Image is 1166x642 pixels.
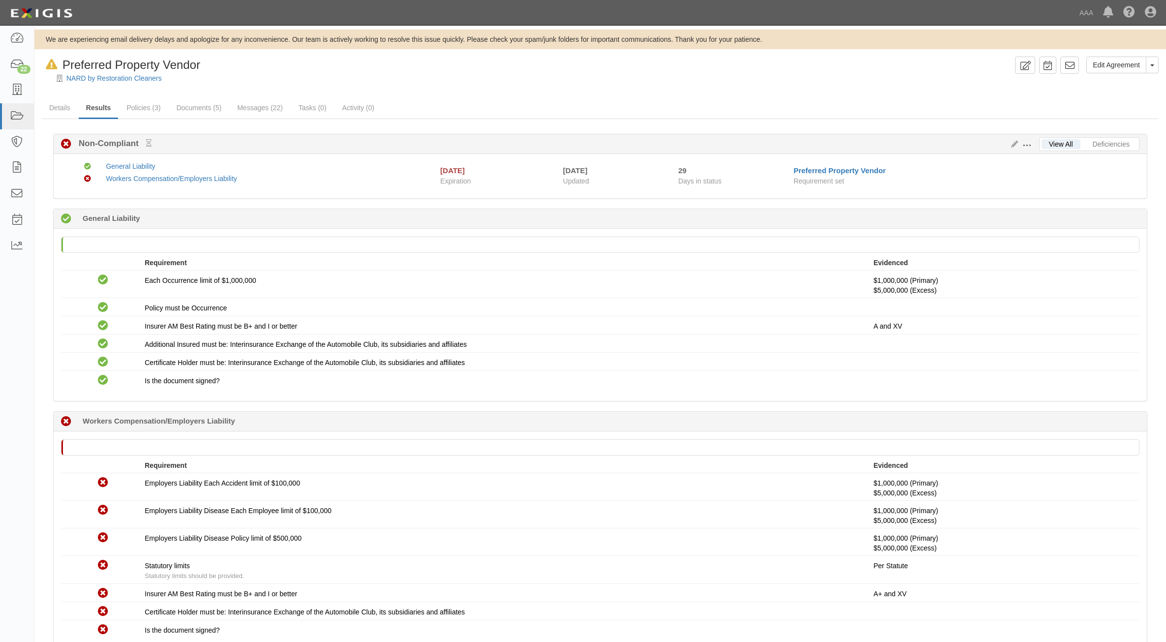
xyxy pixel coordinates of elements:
[794,177,844,185] span: Requirement set
[145,359,465,367] span: Certificate Holder must be: Interinsurance Exchange of the Automobile Club, its subsidiaries and ...
[1086,57,1146,73] a: Edit Agreement
[61,417,71,427] i: Non-Compliant 29 days (since 07/17/2025)
[61,214,71,224] i: Compliant 889 days (since 03/10/2023)
[335,98,382,118] a: Activity (0)
[873,489,936,497] span: Policy #90EMN2141 Insurer: State Farm Lloyds
[146,139,151,147] small: Pending Review
[106,175,237,183] a: Workers Compensation/Employers Liability
[1075,3,1098,23] a: AAA
[873,544,936,552] span: Policy #90EMN2141 Insurer: State Farm Lloyds
[98,275,108,285] i: Compliant
[98,560,108,571] i: Non-Compliant
[678,165,786,176] div: Since 07/17/2025
[873,321,1132,331] p: A and XV
[145,340,467,348] span: Additional Insured must be: Interinsurance Exchange of the Automobile Club, its subsidiaries and ...
[794,166,886,175] a: Preferred Property Vendor
[873,286,936,294] span: Policy #90EMN2141 Insurer: State Farm Lloyds
[145,461,187,469] strong: Requirement
[98,505,108,516] i: Non-Compliant
[145,534,301,542] span: Employers Liability Disease Policy limit of $500,000
[98,625,108,635] i: Non-Compliant
[1085,139,1137,149] a: Deficiencies
[42,98,78,118] a: Details
[46,60,58,70] i: In Default since 07/31/2025
[98,607,108,617] i: Non-Compliant
[34,34,1166,44] div: We are experiencing email delivery delays and apologize for any inconvenience. Our team is active...
[873,517,936,524] span: Policy #90EMN2141 Insurer: State Farm Lloyds
[563,177,589,185] span: Updated
[440,176,555,186] span: Expiration
[145,562,190,570] span: Statutory limits
[98,357,108,367] i: Compliant
[873,561,1132,571] p: Per Statute
[66,74,162,82] a: NARD by Restoration Cleaners
[98,375,108,386] i: Compliant
[563,165,663,176] div: [DATE]
[1123,7,1135,19] i: Help Center - Complianz
[1042,139,1080,149] a: View All
[145,608,465,616] span: Certificate Holder must be: Interinsurance Exchange of the Automobile Club, its subsidiaries and ...
[873,259,908,267] strong: Evidenced
[1007,140,1018,148] a: Edit Results
[119,98,168,118] a: Policies (3)
[71,138,151,150] b: Non-Compliant
[98,533,108,543] i: Non-Compliant
[873,506,1132,525] p: $1,000,000 (Primary)
[98,339,108,349] i: Compliant
[42,57,200,73] div: Preferred Property Vendor
[98,321,108,331] i: Compliant
[145,259,187,267] strong: Requirement
[61,139,71,150] i: Non-Compliant
[145,377,220,385] span: Is the document signed?
[17,65,30,74] div: 22
[169,98,229,118] a: Documents (5)
[62,58,200,71] span: Preferred Property Vendor
[440,165,465,176] div: [DATE]
[145,304,227,312] span: Policy must be Occurrence
[291,98,334,118] a: Tasks (0)
[84,163,91,170] i: Compliant
[98,588,108,599] i: Non-Compliant
[145,276,256,284] span: Each Occurrence limit of $1,000,000
[98,303,108,313] i: Compliant
[145,507,331,515] span: Employers Liability Disease Each Employee limit of $100,000
[145,322,297,330] span: Insurer AM Best Rating must be B+ and I or better
[98,478,108,488] i: Non-Compliant
[873,275,1132,295] p: $1,000,000 (Primary)
[145,626,220,634] span: Is the document signed?
[83,213,140,223] b: General Liability
[145,479,300,487] span: Employers Liability Each Accident limit of $100,000
[145,590,297,598] span: Insurer AM Best Rating must be B+ and I or better
[106,162,155,170] a: General Liability
[873,461,908,469] strong: Evidenced
[79,98,119,119] a: Results
[84,176,91,183] i: Non-Compliant
[873,478,1132,498] p: $1,000,000 (Primary)
[230,98,290,118] a: Messages (22)
[83,416,235,426] b: Workers Compensation/Employers Liability
[145,572,244,580] span: Statutory limits should be provided.
[678,177,721,185] span: Days in status
[873,533,1132,553] p: $1,000,000 (Primary)
[7,4,75,22] img: logo-5460c22ac91f19d4615b14bd174203de0afe785f0fc80cf4dbbc73dc1793850b.png
[873,589,1132,599] p: A+ and XV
